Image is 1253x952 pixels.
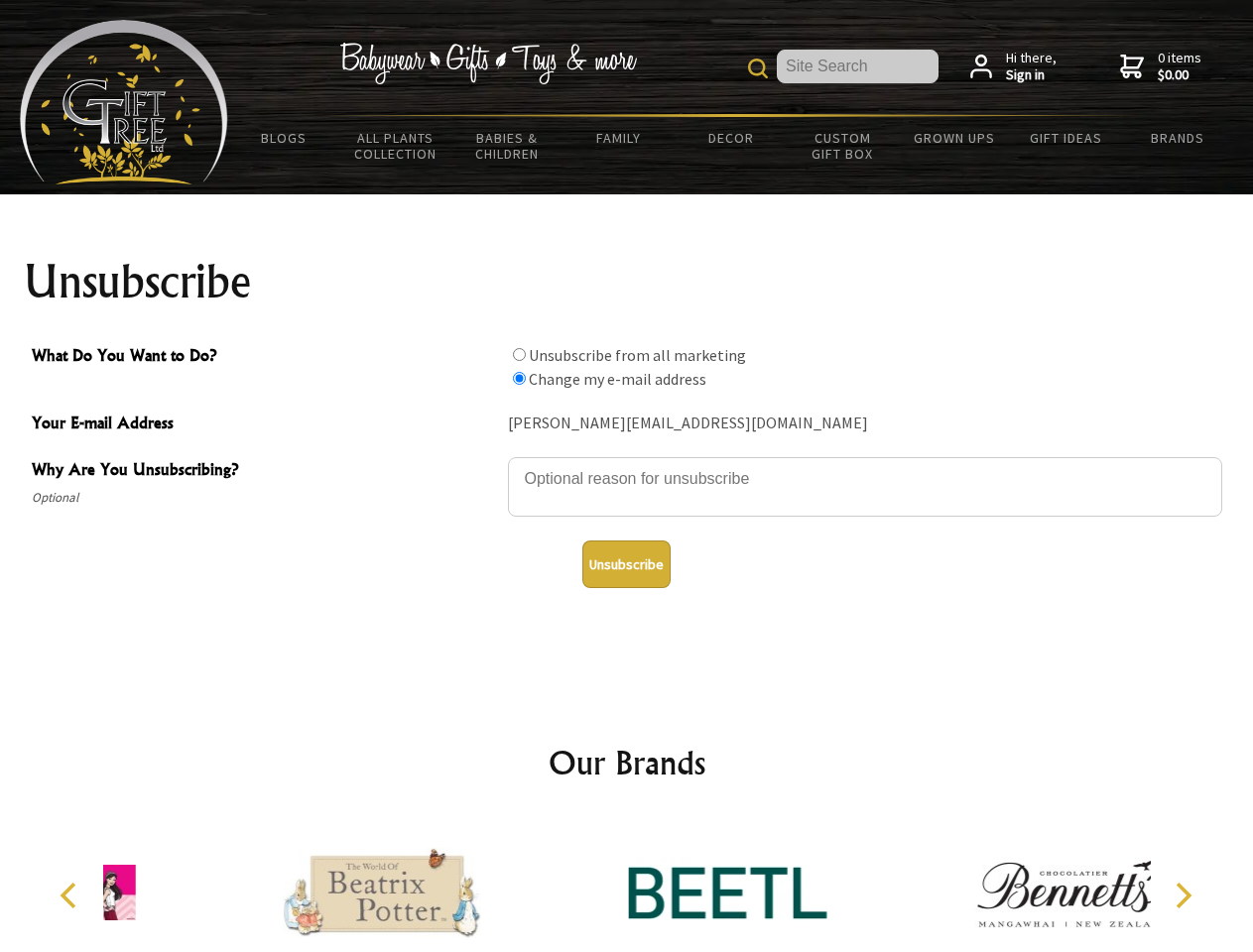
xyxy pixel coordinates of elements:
label: Unsubscribe from all marketing [529,345,746,365]
a: Gift Ideas [1010,117,1122,159]
img: Babyware - Gifts - Toys and more... [20,20,228,184]
strong: Sign in [1006,66,1057,84]
span: Optional [32,486,498,510]
a: All Plants Collection [340,117,452,175]
a: BLOGS [228,117,340,159]
strong: $0.00 [1158,66,1201,84]
button: Next [1161,874,1204,917]
button: Unsubscribe [582,540,671,588]
span: Hi there, [1006,50,1057,84]
a: Grown Ups [898,117,1010,159]
span: What Do You Want to Do? [32,343,498,372]
span: Your E-mail Address [32,411,498,439]
span: 0 items [1158,49,1201,84]
a: Hi there,Sign in [970,50,1057,84]
a: 0 items$0.00 [1120,50,1201,84]
div: [PERSON_NAME][EMAIL_ADDRESS][DOMAIN_NAME] [508,409,1222,439]
a: Babies & Children [451,117,564,175]
a: Decor [675,117,787,159]
h2: Our Brands [40,739,1214,786]
label: Change my e-mail address [529,369,706,389]
span: Why Are You Unsubscribing? [32,457,498,486]
img: product search [748,59,768,78]
a: Custom Gift Box [787,117,899,175]
button: Previous [50,874,93,917]
a: Family [564,117,676,159]
textarea: Why Are You Unsubscribing? [508,457,1222,517]
h1: Unsubscribe [24,258,1230,305]
input: What Do You Want to Do? [513,372,526,385]
img: Babywear - Gifts - Toys & more [339,43,637,84]
input: Site Search [777,50,939,83]
a: Brands [1122,117,1234,159]
input: What Do You Want to Do? [513,348,526,361]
